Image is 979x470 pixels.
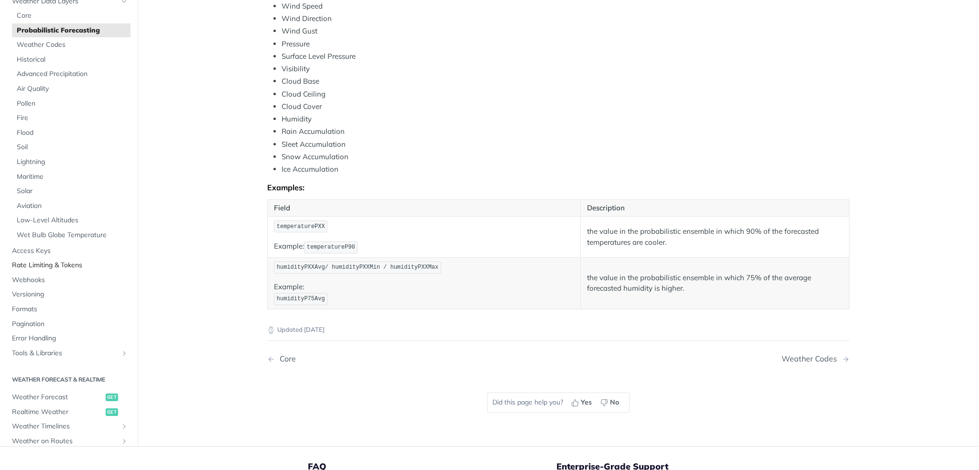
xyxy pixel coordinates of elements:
[12,96,131,110] a: Pollen
[7,346,131,360] a: Tools & LibrariesShow subpages for Tools & Libraries
[282,64,849,75] li: Visibility
[17,157,128,167] span: Lightning
[7,273,131,287] a: Webhooks
[12,67,131,81] a: Advanced Precipitation
[282,76,849,87] li: Cloud Base
[277,223,325,230] span: temperaturePXX
[120,423,128,430] button: Show subpages for Weather Timelines
[610,397,619,407] span: No
[282,26,849,37] li: Wind Gust
[282,39,849,50] li: Pressure
[17,113,128,123] span: Fire
[12,198,131,213] a: Aviation
[12,422,118,431] span: Weather Timelines
[12,246,128,255] span: Access Keys
[7,434,131,448] a: Weather on RoutesShow subpages for Weather on Routes
[282,114,849,125] li: Humidity
[282,101,849,112] li: Cloud Cover
[12,319,128,328] span: Pagination
[282,1,849,12] li: Wind Speed
[267,325,849,335] p: Updated [DATE]
[568,395,597,410] button: Yes
[12,407,103,416] span: Realtime Weather
[17,216,128,225] span: Low-Level Altitudes
[12,393,103,402] span: Weather Forecast
[7,419,131,434] a: Weather TimelinesShow subpages for Weather Timelines
[17,25,128,35] span: Probabilistic Forecasting
[17,142,128,152] span: Soil
[17,40,128,50] span: Weather Codes
[275,354,296,363] div: Core
[120,349,128,357] button: Show subpages for Tools & Libraries
[17,186,128,196] span: Solar
[12,261,128,270] span: Rate Limiting & Tokens
[282,13,849,24] li: Wind Direction
[12,111,131,125] a: Fire
[277,295,325,302] span: humidityP75Avg
[12,290,128,299] span: Versioning
[12,38,131,52] a: Weather Codes
[12,125,131,140] a: Flood
[587,226,843,248] p: the value in the probabilistic ensemble in which 90% of the forecasted temperatures are cooler.
[307,244,355,251] span: temperatureP90
[282,89,849,100] li: Cloud Ceiling
[282,152,849,163] li: Snow Accumulation
[7,243,131,258] a: Access Keys
[12,305,128,314] span: Formats
[587,273,843,294] p: the value in the probabilistic ensemble in which 75% of the average forecasted humidity is higher.
[274,282,574,306] p: Example:
[12,140,131,154] a: Soil
[7,331,131,346] a: Error Handling
[282,51,849,62] li: Surface Level Pressure
[12,184,131,198] a: Solar
[7,390,131,404] a: Weather Forecastget
[7,375,131,384] h2: Weather Forecast & realtime
[106,393,118,401] span: get
[17,55,128,64] span: Historical
[17,230,128,240] span: Wet Bulb Globe Temperature
[12,437,118,446] span: Weather on Routes
[17,201,128,210] span: Aviation
[12,23,131,37] a: Probabilistic Forecasting
[12,82,131,96] a: Air Quality
[120,437,128,445] button: Show subpages for Weather on Routes
[282,126,849,137] li: Rain Accumulation
[782,354,842,363] div: Weather Codes
[274,203,574,214] p: Field
[7,317,131,331] a: Pagination
[282,139,849,150] li: Sleet Accumulation
[7,302,131,317] a: Formats
[17,172,128,181] span: Maritime
[597,395,624,410] button: No
[12,348,118,358] span: Tools & Libraries
[17,69,128,79] span: Advanced Precipitation
[12,9,131,23] a: Core
[12,213,131,228] a: Low-Level Altitudes
[12,275,128,284] span: Webhooks
[12,155,131,169] a: Lightning
[267,354,517,363] a: Previous Page: Core
[17,11,128,21] span: Core
[7,287,131,302] a: Versioning
[106,408,118,415] span: get
[277,264,438,271] span: humidityPXXAvg/ humidityPXXMin / humidityPXXMax
[12,52,131,66] a: Historical
[267,345,849,373] nav: Pagination Controls
[587,203,843,214] p: Description
[17,84,128,94] span: Air Quality
[7,258,131,273] a: Rate Limiting & Tokens
[7,404,131,419] a: Realtime Weatherget
[282,164,849,175] li: Ice Accumulation
[17,98,128,108] span: Pollen
[12,169,131,184] a: Maritime
[487,393,630,413] div: Did this page help you?
[17,128,128,137] span: Flood
[12,334,128,343] span: Error Handling
[12,228,131,242] a: Wet Bulb Globe Temperature
[267,183,849,192] div: Examples:
[274,240,574,254] p: Example:
[782,354,849,363] a: Next Page: Weather Codes
[581,397,592,407] span: Yes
